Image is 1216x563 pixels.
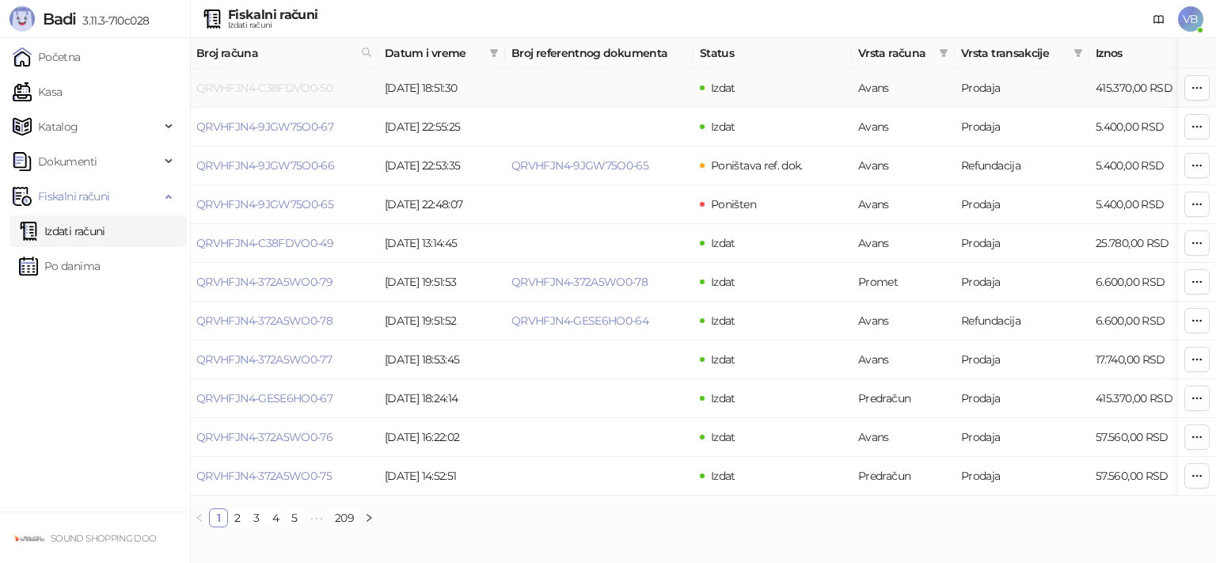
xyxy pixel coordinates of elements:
[852,146,955,185] td: Avans
[196,236,333,250] a: QRVHFJN4-C38FDVO0-49
[955,224,1089,263] td: Prodaja
[196,275,332,289] a: QRVHFJN4-372A5WO0-79
[711,120,735,134] span: Izdat
[378,185,505,224] td: [DATE] 22:48:07
[229,509,246,527] a: 2
[210,509,227,527] a: 1
[378,340,505,379] td: [DATE] 18:53:45
[489,48,499,58] span: filter
[852,418,955,457] td: Avans
[1089,340,1200,379] td: 17.740,00 RSD
[190,379,378,418] td: QRVHFJN4-GESE6HO0-67
[1089,457,1200,496] td: 57.560,00 RSD
[13,76,62,108] a: Kasa
[1096,44,1178,62] span: Iznos
[955,302,1089,340] td: Refundacija
[1178,6,1203,32] span: VB
[13,41,81,73] a: Početna
[51,533,156,544] small: SOUND SHOPPING DOO
[9,6,35,32] img: Logo
[378,224,505,263] td: [DATE] 13:14:45
[852,263,955,302] td: Promet
[209,508,228,527] li: 1
[511,314,648,328] a: QRVHFJN4-GESE6HO0-64
[852,38,955,69] th: Vrsta računa
[852,302,955,340] td: Avans
[378,263,505,302] td: [DATE] 19:51:53
[711,469,735,483] span: Izdat
[955,418,1089,457] td: Prodaja
[852,108,955,146] td: Avans
[1089,418,1200,457] td: 57.560,00 RSD
[304,508,329,527] li: Sledećih 5 Strana
[378,418,505,457] td: [DATE] 16:22:02
[852,457,955,496] td: Predračun
[939,48,948,58] span: filter
[19,215,105,247] a: Izdati računi
[936,41,952,65] span: filter
[1089,146,1200,185] td: 5.400,00 RSD
[858,44,933,62] span: Vrsta računa
[955,38,1089,69] th: Vrsta transakcije
[195,513,204,523] span: left
[190,69,378,108] td: QRVHFJN4-C38FDVO0-50
[1070,41,1086,65] span: filter
[505,38,693,69] th: Broj referentnog dokumenta
[1089,302,1200,340] td: 6.600,00 RSD
[1089,379,1200,418] td: 415.370,00 RSD
[190,418,378,457] td: QRVHFJN4-372A5WO0-76
[196,352,332,367] a: QRVHFJN4-372A5WO0-77
[190,508,209,527] button: left
[190,224,378,263] td: QRVHFJN4-C38FDVO0-49
[304,508,329,527] span: •••
[190,108,378,146] td: QRVHFJN4-9JGW75O0-67
[852,224,955,263] td: Avans
[196,120,333,134] a: QRVHFJN4-9JGW75O0-67
[385,44,483,62] span: Datum i vreme
[711,352,735,367] span: Izdat
[955,146,1089,185] td: Refundacija
[955,379,1089,418] td: Prodaja
[364,513,374,523] span: right
[359,508,378,527] li: Sledeća strana
[1089,108,1200,146] td: 5.400,00 RSD
[190,302,378,340] td: QRVHFJN4-372A5WO0-78
[711,197,756,211] span: Poništen
[711,236,735,250] span: Izdat
[247,508,266,527] li: 3
[228,9,317,21] div: Fiskalni računi
[196,81,332,95] a: QRVHFJN4-C38FDVO0-50
[38,146,97,177] span: Dokumenti
[43,10,76,29] span: Badi
[1089,69,1200,108] td: 415.370,00 RSD
[511,158,648,173] a: QRVHFJN4-9JGW75O0-65
[196,391,332,405] a: QRVHFJN4-GESE6HO0-67
[378,146,505,185] td: [DATE] 22:53:35
[955,69,1089,108] td: Prodaja
[1089,224,1200,263] td: 25.780,00 RSD
[19,250,100,282] a: Po danima
[852,185,955,224] td: Avans
[486,41,502,65] span: filter
[76,13,149,28] span: 3.11.3-710c028
[378,302,505,340] td: [DATE] 19:51:52
[190,146,378,185] td: QRVHFJN4-9JGW75O0-66
[961,44,1067,62] span: Vrsta transakcije
[196,158,334,173] a: QRVHFJN4-9JGW75O0-66
[955,108,1089,146] td: Prodaja
[190,457,378,496] td: QRVHFJN4-372A5WO0-75
[711,430,735,444] span: Izdat
[228,21,317,29] div: Izdati računi
[955,185,1089,224] td: Prodaja
[711,314,735,328] span: Izdat
[711,158,803,173] span: Poništava ref. dok.
[693,38,852,69] th: Status
[955,263,1089,302] td: Prodaja
[711,391,735,405] span: Izdat
[190,185,378,224] td: QRVHFJN4-9JGW75O0-65
[267,509,284,527] a: 4
[359,508,378,527] button: right
[286,509,303,527] a: 5
[955,340,1089,379] td: Prodaja
[285,508,304,527] li: 5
